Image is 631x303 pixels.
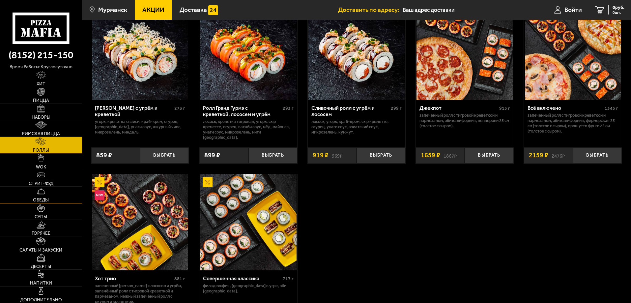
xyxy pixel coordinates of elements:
span: Наборы [32,115,50,120]
div: Совершенная классика [203,275,281,282]
img: 15daf4d41897b9f0e9f617042186c801.svg [208,5,218,15]
span: Салаты и закуски [19,248,62,253]
p: лосось, угорь, краб-крем, Сыр креметте, огурец, унаги соус, азиатский соус, микрозелень, кунжут. [311,119,402,135]
span: 717 г [283,276,294,282]
span: Войти [564,7,582,13]
button: Выбрать [573,147,622,164]
p: Филадельфия, [GEOGRAPHIC_DATA] в угре, Эби [GEOGRAPHIC_DATA]. [203,283,294,294]
span: 1659 ₽ [421,152,440,159]
a: АкционныйСливочный ролл с угрём и лососем [308,4,406,100]
a: АкционныйВсё включено [524,4,622,100]
span: Супы [35,215,47,219]
div: Ролл Гранд Гурмэ с креветкой, лососем и угрём [203,105,281,117]
span: Десерты [31,264,51,269]
img: Ролл Калипсо с угрём и креветкой [92,4,188,100]
img: Новинка [95,190,104,200]
p: угорь, креветка спайси, краб-крем, огурец, [GEOGRAPHIC_DATA], унаги соус, ажурный чипс, микрозеле... [95,119,186,135]
span: 0 руб. [613,5,624,10]
a: Ролл Калипсо с угрём и креветкой [91,4,189,100]
img: Совершенная классика [200,174,296,270]
a: АкционныйНовинкаХот трио [91,174,189,270]
div: Сливочный ролл с угрём и лососем [311,105,389,117]
span: 0 шт. [613,11,624,15]
a: АкционныйДжекпот [416,4,514,100]
p: лосось, креветка тигровая, угорь, Сыр креметте, огурец, васаби соус, мёд, майонез, унаги соус, ми... [203,119,294,140]
img: Акционный [203,177,213,187]
button: Выбрать [357,147,405,164]
p: Запечённый ролл с тигровой креветкой и пармезаном, Эби Калифорния, Пепперони 25 см (толстое с сыр... [419,113,510,129]
span: Дополнительно [20,298,62,302]
img: Сливочный ролл с угрём и лососем [308,4,405,100]
span: Пицца [33,98,49,103]
span: Напитки [30,281,52,286]
input: Ваш адрес доставки [403,4,529,16]
span: Доставить по адресу: [338,7,403,13]
span: Акции [142,7,164,13]
div: Всё включено [528,105,603,111]
span: Доставка [180,7,207,13]
button: Выбрать [248,147,297,164]
div: Хот трио [95,275,173,282]
span: Роллы [33,148,49,153]
span: 899 ₽ [204,152,220,159]
span: Обеды [33,198,49,202]
img: Акционный [95,177,104,187]
span: 273 г [174,106,185,111]
span: WOK [36,165,46,169]
s: 2476 ₽ [552,152,565,159]
a: Ролл Гранд Гурмэ с креветкой, лососем и угрём [199,4,297,100]
span: 1345 г [605,106,618,111]
s: 969 ₽ [332,152,342,159]
span: 293 г [283,106,294,111]
img: Ролл Гранд Гурмэ с креветкой, лососем и угрём [200,4,296,100]
img: Хот трио [92,174,188,270]
span: Стрит-фуд [29,181,53,186]
div: [PERSON_NAME] с угрём и креветкой [95,105,173,117]
span: 915 г [499,106,510,111]
img: Джекпот [416,4,513,100]
button: Выбрать [465,147,513,164]
span: 881 г [174,276,185,282]
span: 299 г [391,106,402,111]
s: 1867 ₽ [444,152,457,159]
a: АкционныйСовершенная классика [199,174,297,270]
span: Мурманск [98,7,127,13]
img: Всё включено [525,4,621,100]
span: 2159 ₽ [529,152,548,159]
span: Горячее [32,231,50,236]
span: Хит [37,82,45,86]
span: 919 ₽ [313,152,329,159]
span: 859 ₽ [96,152,112,159]
p: Запечённый ролл с тигровой креветкой и пармезаном, Эби Калифорния, Фермерская 25 см (толстое с сы... [528,113,618,134]
button: Выбрать [140,147,189,164]
div: Джекпот [419,105,498,111]
span: Римская пицца [22,132,60,136]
